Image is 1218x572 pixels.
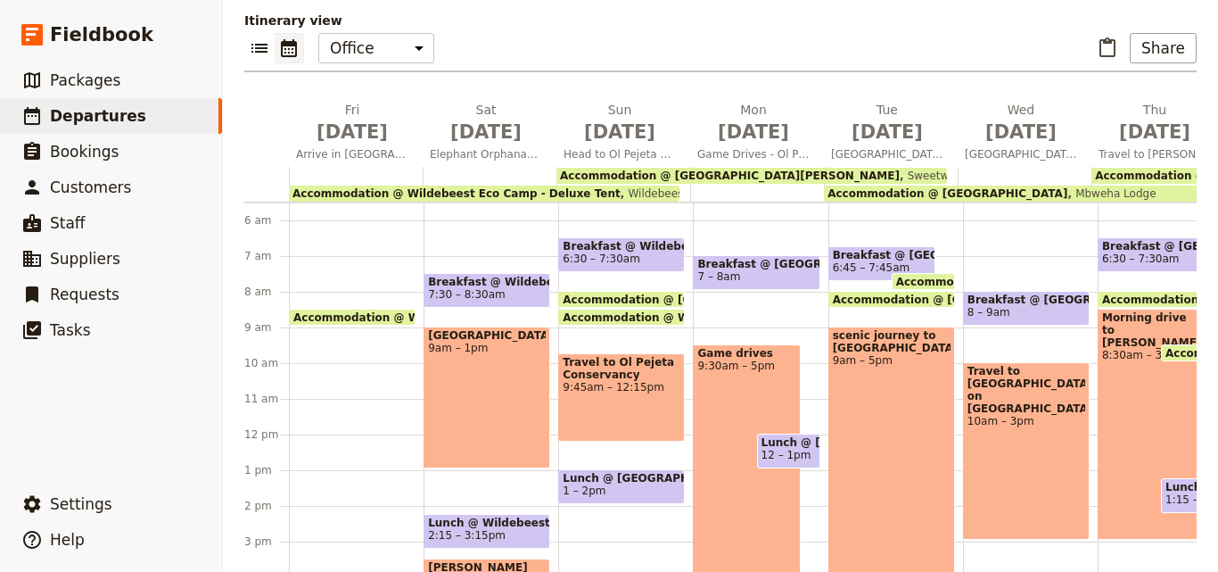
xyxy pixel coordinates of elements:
div: 6 am [244,213,289,228]
div: 7 am [244,249,289,263]
h2: Mon [697,101,810,145]
span: Lunch @ [GEOGRAPHIC_DATA][PERSON_NAME] [761,436,816,449]
span: scenic journey to [GEOGRAPHIC_DATA] [833,329,951,354]
span: [DATE] [296,119,408,145]
span: [GEOGRAPHIC_DATA] [428,329,546,342]
span: 7 – 8am [697,270,740,283]
span: 12 – 1pm [761,449,811,461]
button: Sun [DATE]Head to Ol Pejeta Conservancy [556,101,690,167]
span: Game drives [697,347,796,360]
span: Customers [50,178,131,196]
span: Help [50,531,85,549]
div: Accommodation @ [GEOGRAPHIC_DATA][PERSON_NAME] [558,291,685,308]
span: 6:30 – 7:30am [563,253,640,265]
span: [GEOGRAPHIC_DATA] and [PERSON_NAME] [958,147,1084,162]
h2: Sat [430,101,542,145]
span: Sweetwaters [PERSON_NAME] [900,170,1069,182]
span: Lunch @ Wildebeest Eco Camp - Deluxe Tent [428,517,546,529]
span: Breakfast @ [GEOGRAPHIC_DATA][PERSON_NAME] [833,249,932,261]
div: Lunch @ [GEOGRAPHIC_DATA][PERSON_NAME]1 – 2pm [558,469,685,504]
span: 9:45am – 12:15pm [563,381,680,394]
span: 10am – 3pm [967,415,1085,427]
span: Travel to Ol Pejeta Conservancy [563,356,680,381]
span: Packages [50,71,120,89]
button: List view [244,33,275,63]
span: Fieldbook [50,21,153,48]
div: 8 am [244,285,289,299]
span: Accommodation @ Wildebeest Eco Camp - Deluxe Tent [293,311,629,323]
span: Game Drives - Ol Pejeta Conservancy [690,147,817,162]
span: 6:45 – 7:45am [833,261,910,274]
span: Accommodation @ [GEOGRAPHIC_DATA] [827,187,1067,200]
div: [GEOGRAPHIC_DATA]9am – 1pm [424,327,550,468]
span: [DATE] [1099,119,1211,145]
div: Lunch @ Wildebeest Eco Camp - Deluxe Tent2:15 – 3:15pm [424,514,550,549]
div: Breakfast @ Wildebeest Eco Camp - Deluxe Tent6:30 – 7:30am [558,237,685,272]
span: Lunch @ [GEOGRAPHIC_DATA][PERSON_NAME] [563,472,680,485]
span: Head to Ol Pejeta Conservancy [556,147,683,162]
div: Accommodation @ Wildebeest Eco Camp - Deluxe TentWildebeest Eco Camp - Deluxe Tent [289,186,679,202]
span: Tasks [50,321,91,339]
span: Travel to [GEOGRAPHIC_DATA] on [GEOGRAPHIC_DATA] [967,365,1085,415]
p: Itinerary view [244,12,1197,29]
button: Paste itinerary item [1092,33,1123,63]
span: Departures [50,107,146,125]
span: Accommodation @ Wildebeest Eco Camp - Deluxe Tent [563,311,898,323]
div: Breakfast @ [GEOGRAPHIC_DATA][PERSON_NAME]7 – 8am [693,255,819,290]
span: Staff [50,214,86,232]
span: Arrive in [GEOGRAPHIC_DATA] [289,147,416,162]
button: Wed [DATE][GEOGRAPHIC_DATA] and [PERSON_NAME] [958,101,1091,167]
span: Requests [50,286,119,303]
span: Breakfast @ Wildebeest Eco Camp - Deluxe Tent [563,240,680,253]
span: Suppliers [50,250,120,268]
div: Breakfast @ [GEOGRAPHIC_DATA]8 – 9am [963,291,1090,326]
span: 2:15 – 3:15pm [428,529,506,542]
span: Breakfast @ [GEOGRAPHIC_DATA][PERSON_NAME] [697,258,815,270]
span: 9am – 5pm [833,354,951,367]
span: Elephant Orphanage and [GEOGRAPHIC_DATA] [423,147,549,162]
span: 7:30 – 8:30am [428,288,506,301]
h2: Sun [564,101,676,145]
span: 9am – 1pm [428,342,546,354]
h2: Fri [296,101,408,145]
span: Breakfast @ Wildebeest Eco Camp - Deluxe Tent [428,276,546,288]
div: 9 am [244,320,289,335]
div: Lunch @ [GEOGRAPHIC_DATA][PERSON_NAME]12 – 1pm [757,434,820,468]
div: 10 am [244,356,289,370]
div: 2 pm [244,499,289,513]
button: Calendar view [275,33,304,63]
span: [DATE] [831,119,943,145]
span: Morning drive to [PERSON_NAME] [1102,311,1201,349]
div: Accommodation @ Wildebeest Eco Camp - Deluxe Tent [289,309,416,326]
div: Accommodation @ [GEOGRAPHIC_DATA] [828,291,955,308]
div: 12 pm [244,427,289,442]
span: Accommodation @ [GEOGRAPHIC_DATA] [833,294,1081,305]
span: Accommodation @ [GEOGRAPHIC_DATA][PERSON_NAME] [563,294,910,305]
div: 11 am [244,392,289,406]
span: Accommodation @ Wildebeest Eco Camp - Deluxe Tent [292,187,621,200]
button: Mon [DATE]Game Drives - Ol Pejeta Conservancy [690,101,824,167]
h2: Thu [1099,101,1211,145]
div: Travel to [GEOGRAPHIC_DATA] on [GEOGRAPHIC_DATA]10am – 3pm [963,362,1090,540]
span: Breakfast @ [GEOGRAPHIC_DATA] [967,294,1085,306]
div: 3 pm [244,535,289,549]
span: [DATE] [965,119,1077,145]
div: Morning drive to [PERSON_NAME]8:30am – 3pm [1098,309,1206,540]
span: Settings [50,495,112,513]
span: 8:30am – 3pm [1102,349,1201,361]
span: Mbweha Lodge [1067,187,1156,200]
div: Breakfast @ [GEOGRAPHIC_DATA][PERSON_NAME]6:45 – 7:45am [828,246,936,281]
button: Share [1130,33,1197,63]
div: Travel to Ol Pejeta Conservancy9:45am – 12:15pm [558,353,685,442]
span: Accommodation @ [GEOGRAPHIC_DATA][PERSON_NAME] [560,170,900,182]
span: Wildebeest Eco Camp - Deluxe Tent [621,187,819,200]
div: Accommodation @ [GEOGRAPHIC_DATA][PERSON_NAME]Sweetwaters [PERSON_NAME] [556,168,947,184]
button: Tue [DATE][GEOGRAPHIC_DATA] [824,101,958,167]
button: Fri [DATE]Arrive in [GEOGRAPHIC_DATA] [289,101,423,167]
span: 6:30 – 7:30am [1102,253,1180,265]
span: 9:30am – 5pm [697,360,796,372]
button: Sat [DATE]Elephant Orphanage and [GEOGRAPHIC_DATA] [423,101,556,167]
div: Breakfast @ Wildebeest Eco Camp - Deluxe Tent7:30 – 8:30am [424,273,550,308]
div: Accommodation @ [GEOGRAPHIC_DATA]Mbweha Lodge [824,186,1214,202]
div: 1 pm [244,463,289,477]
